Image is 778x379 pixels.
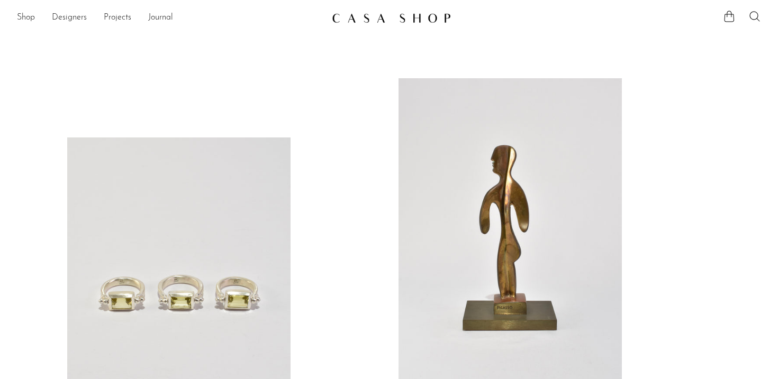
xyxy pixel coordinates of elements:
a: Designers [52,11,87,25]
nav: Desktop navigation [17,9,323,27]
a: Projects [104,11,131,25]
a: Journal [148,11,173,25]
ul: NEW HEADER MENU [17,9,323,27]
a: Shop [17,11,35,25]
